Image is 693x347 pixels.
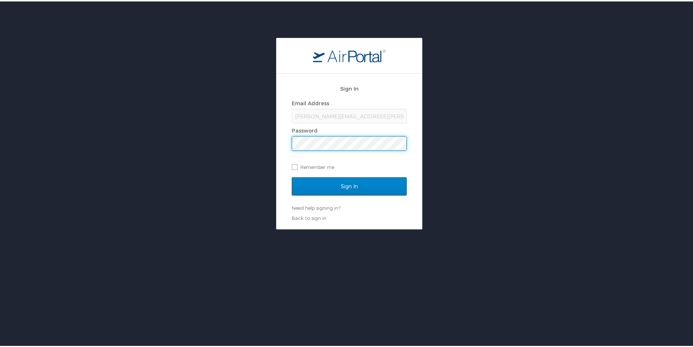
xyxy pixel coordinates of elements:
label: Email Address [292,99,329,105]
label: Password [292,126,318,132]
input: Sign In [292,176,407,194]
a: Back to sign in [292,214,326,220]
a: Need help signing in? [292,204,340,209]
h2: Sign In [292,83,407,91]
img: logo [313,48,386,61]
label: Remember me [292,160,407,171]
